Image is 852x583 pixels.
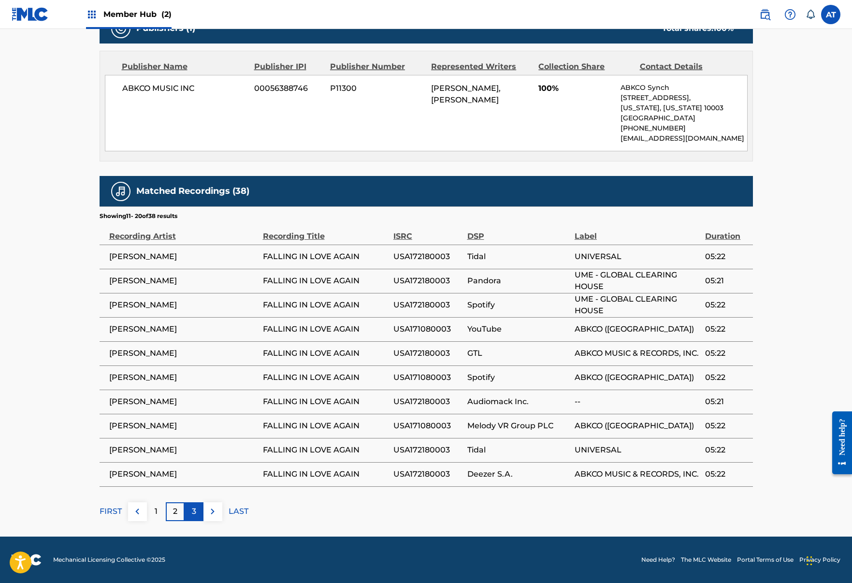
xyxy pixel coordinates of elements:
div: Recording Title [263,220,389,242]
p: 2 [173,506,177,517]
p: [GEOGRAPHIC_DATA] [621,113,747,123]
span: [PERSON_NAME] [109,396,258,408]
p: [EMAIL_ADDRESS][DOMAIN_NAME] [621,133,747,144]
span: 05:22 [705,444,748,456]
span: Spotify [467,299,570,311]
img: help [784,9,796,20]
img: left [131,506,143,517]
span: USA172180003 [393,299,462,311]
span: [PERSON_NAME] [109,275,258,287]
span: Deezer S.A. [467,468,570,480]
div: Help [780,5,800,24]
span: ABKCO ([GEOGRAPHIC_DATA]) [575,372,700,383]
a: The MLC Website [681,555,731,564]
a: Portal Terms of Use [737,555,794,564]
span: USA172180003 [393,444,462,456]
span: FALLING IN LOVE AGAIN [263,372,389,383]
span: [PERSON_NAME], [PERSON_NAME] [431,84,501,104]
span: 00056388746 [254,83,323,94]
span: 05:22 [705,251,748,262]
span: Tidal [467,444,570,456]
span: Audiomack Inc. [467,396,570,408]
span: P11300 [330,83,424,94]
span: -- [575,396,700,408]
div: Collection Share [538,61,632,73]
span: UNIVERSAL [575,444,700,456]
span: YouTube [467,323,570,335]
img: Matched Recordings [115,186,127,197]
span: FALLING IN LOVE AGAIN [263,420,389,432]
span: Tidal [467,251,570,262]
span: Mechanical Licensing Collective © 2025 [53,555,165,564]
a: Need Help? [641,555,675,564]
img: Top Rightsholders [86,9,98,20]
p: 1 [155,506,158,517]
iframe: Resource Center [825,404,852,481]
div: Publisher Name [122,61,247,73]
span: FALLING IN LOVE AGAIN [263,323,389,335]
span: ABKCO MUSIC INC [122,83,247,94]
div: Recording Artist [109,220,258,242]
span: [PERSON_NAME] [109,444,258,456]
span: 100% [538,83,613,94]
div: Label [575,220,700,242]
p: [PHONE_NUMBER] [621,123,747,133]
span: [PERSON_NAME] [109,372,258,383]
div: Contact Details [640,61,734,73]
div: Drag [807,546,812,575]
span: FALLING IN LOVE AGAIN [263,396,389,408]
h5: Matched Recordings (38) [136,186,249,197]
img: search [759,9,771,20]
span: UME - GLOBAL CLEARING HOUSE [575,269,700,292]
span: USA171080003 [393,323,462,335]
span: FALLING IN LOVE AGAIN [263,275,389,287]
div: Publisher IPI [254,61,323,73]
span: 100 % [713,24,734,33]
span: USA172180003 [393,396,462,408]
iframe: Chat Widget [804,537,852,583]
span: FALLING IN LOVE AGAIN [263,251,389,262]
a: Privacy Policy [799,555,840,564]
div: Notifications [806,10,815,19]
p: FIRST [100,506,122,517]
span: ABKCO ([GEOGRAPHIC_DATA]) [575,323,700,335]
span: FALLING IN LOVE AGAIN [263,468,389,480]
div: Duration [705,220,748,242]
span: USA172180003 [393,251,462,262]
div: Publisher Number [330,61,424,73]
span: [PERSON_NAME] [109,251,258,262]
span: USA171080003 [393,372,462,383]
span: USA172180003 [393,348,462,359]
span: Member Hub [103,9,172,20]
span: [PERSON_NAME] [109,299,258,311]
span: 05:21 [705,396,748,408]
span: (2) [161,10,172,19]
span: GTL [467,348,570,359]
p: LAST [229,506,248,517]
span: UNIVERSAL [575,251,700,262]
span: Melody VR Group PLC [467,420,570,432]
span: USA172180003 [393,275,462,287]
div: User Menu [821,5,840,24]
div: Represented Writers [431,61,531,73]
img: MLC Logo [12,7,49,21]
span: [PERSON_NAME] [109,348,258,359]
span: 05:22 [705,468,748,480]
span: ABKCO MUSIC & RECORDS, INC. [575,348,700,359]
span: [PERSON_NAME] [109,468,258,480]
p: [US_STATE], [US_STATE] 10003 [621,103,747,113]
p: ABKCO Synch [621,83,747,93]
a: Public Search [755,5,775,24]
span: 05:21 [705,275,748,287]
p: [STREET_ADDRESS], [621,93,747,103]
span: USA171080003 [393,420,462,432]
span: 05:22 [705,348,748,359]
span: USA172180003 [393,468,462,480]
span: 05:22 [705,299,748,311]
p: 3 [192,506,196,517]
span: ABKCO ([GEOGRAPHIC_DATA]) [575,420,700,432]
p: Showing 11 - 20 of 38 results [100,212,177,220]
